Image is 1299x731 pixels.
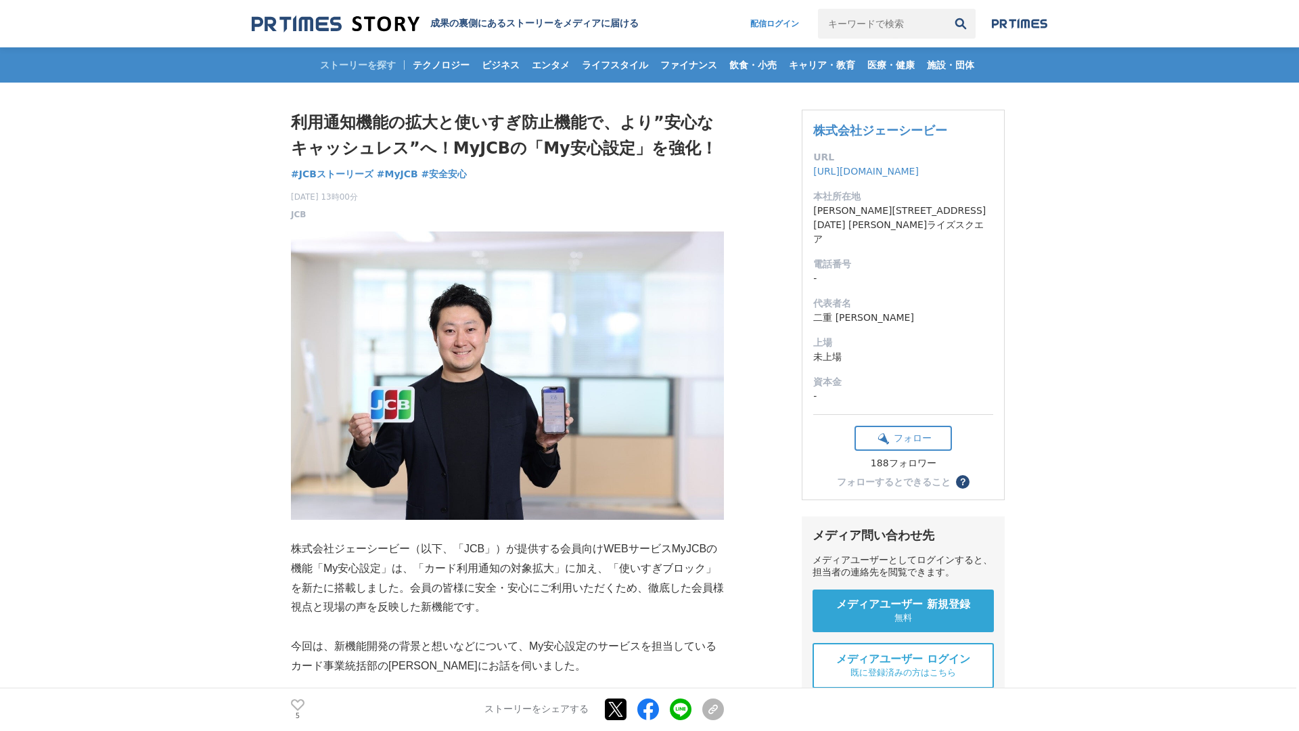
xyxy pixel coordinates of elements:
[946,9,976,39] button: 検索
[377,167,418,181] a: #MyJCB
[862,47,920,83] a: 医療・健康
[476,59,525,71] span: ビジネス
[813,643,994,688] a: メディアユーザー ログイン 既に登録済みの方はこちら
[291,191,358,203] span: [DATE] 13時00分
[291,168,373,180] span: #JCBストーリーズ
[291,231,724,520] img: thumbnail_9fc79d80-737b-11f0-a95f-61df31054317.jpg
[854,426,952,451] button: フォロー
[421,168,468,180] span: #安全安心
[291,637,724,676] p: 今回は、新機能開発の背景と想いなどについて、My安心設定のサービスを担当しているカード事業統括部の[PERSON_NAME]にお話を伺いました。
[291,110,724,162] h1: 利用通知機能の拡大と使いすぎ防止機能で、より”安心なキャッシュレス”へ！MyJCBの「My安心設定」を強化！
[854,458,952,470] div: 188フォロワー
[291,208,306,221] a: JCB
[921,59,980,71] span: 施設・団体
[813,389,993,403] dd: -
[837,477,951,487] div: フォローするとできること
[921,47,980,83] a: 施設・団体
[813,204,993,246] dd: [PERSON_NAME][STREET_ADDRESS][DATE] [PERSON_NAME]ライズスクエア
[421,167,468,181] a: #安全安心
[894,612,912,624] span: 無料
[813,257,993,271] dt: 電話番号
[430,18,639,30] h2: 成果の裏側にあるストーリーをメディアに届ける
[407,47,475,83] a: テクノロジー
[836,652,970,667] span: メディアユーザー ログイン
[956,475,970,489] button: ？
[291,167,373,181] a: #JCBストーリーズ
[291,539,724,617] p: 株式会社ジェーシービー（以下、「JCB」）が提供する会員向けWEBサービスMyJCBの機能「My安心設定」は、「カード利用通知の対象拡大」に加え、「使いすぎブロック」を新たに搭載しました。会員の...
[724,47,782,83] a: 飲食・小売
[850,667,956,679] span: 既に登録済みの方はこちら
[813,190,993,204] dt: 本社所在地
[813,150,993,164] dt: URL
[813,166,919,177] a: [URL][DOMAIN_NAME]
[813,271,993,286] dd: -
[813,350,993,364] dd: 未上場
[526,47,575,83] a: エンタメ
[526,59,575,71] span: エンタメ
[655,47,723,83] a: ファイナンス
[377,168,418,180] span: #MyJCB
[836,598,970,612] span: メディアユーザー 新規登録
[737,9,813,39] a: 配信ログイン
[958,477,967,487] span: ？
[813,311,993,325] dd: 二重 [PERSON_NAME]
[576,59,654,71] span: ライフスタイル
[407,59,475,71] span: テクノロジー
[813,554,994,579] div: メディアユーザーとしてログインすると、担当者の連絡先を閲覧できます。
[818,9,946,39] input: キーワードで検索
[783,47,861,83] a: キャリア・教育
[476,47,525,83] a: ビジネス
[576,47,654,83] a: ライフスタイル
[813,590,994,632] a: メディアユーザー 新規登録 無料
[992,18,1047,29] img: prtimes
[655,59,723,71] span: ファイナンス
[813,336,993,350] dt: 上場
[291,713,304,719] p: 5
[813,123,947,137] a: 株式会社ジェーシービー
[813,296,993,311] dt: 代表者名
[724,59,782,71] span: 飲食・小売
[783,59,861,71] span: キャリア・教育
[252,15,419,33] img: 成果の裏側にあるストーリーをメディアに届ける
[813,527,994,544] div: メディア問い合わせ先
[813,375,993,389] dt: 資本金
[252,15,639,33] a: 成果の裏側にあるストーリーをメディアに届ける 成果の裏側にあるストーリーをメディアに届ける
[484,704,589,716] p: ストーリーをシェアする
[862,59,920,71] span: 医療・健康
